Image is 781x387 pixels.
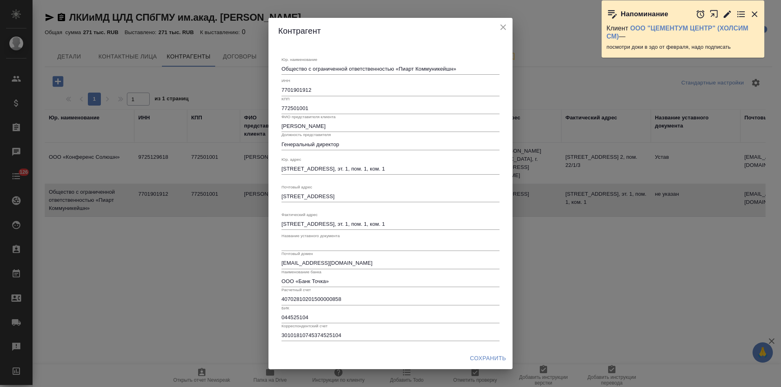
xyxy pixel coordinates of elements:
button: Отложить [696,9,705,19]
label: Фактический адрес [281,212,318,216]
button: Открыть в новой вкладке [709,5,719,23]
label: Корреспондентский счет [281,324,327,328]
label: Название уставного документа [281,233,340,238]
textarea: [STREET_ADDRESS] [281,193,500,199]
button: Закрыть [750,9,759,19]
label: ФИО представителя клиента [281,115,336,119]
label: Почтовый адрес [281,185,312,189]
textarea: Общество с ограниченной ответственностью «Пиарт Коммуникейшн» [281,66,500,72]
label: Наименование банка [281,270,321,274]
p: Напоминание [621,10,668,18]
label: БИК [281,306,289,310]
p: посмотри доки в эдо от февраля, надо подписать [606,43,759,51]
span: Контрагент [278,26,321,35]
label: Расчетный счет [281,288,311,292]
span: Сохранить [470,353,506,363]
label: Юр. адрес [281,157,301,161]
button: close [497,21,509,33]
label: Почтовый домен [281,252,313,256]
button: Редактировать [722,9,732,19]
a: ООО "ЦЕМЕНТУМ ЦЕНТР" (ХОЛСИМ СМ) [606,25,748,40]
button: Перейти в todo [736,9,746,19]
label: КПП [281,97,290,101]
label: Юр. наименование [281,58,317,62]
p: Клиент — [606,24,759,41]
textarea: [STREET_ADDRESS], эт. 1, пом. 1, ком. 1 [281,166,500,172]
button: Сохранить [467,351,509,366]
label: Должность представителя [281,133,331,137]
label: ИНН [281,79,290,83]
textarea: [STREET_ADDRESS], эт. 1, пом. 1, ком. 1 [281,221,500,227]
